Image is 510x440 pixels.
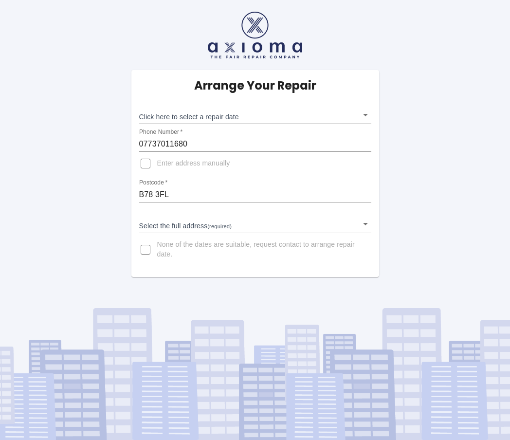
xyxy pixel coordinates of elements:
img: axioma [208,12,302,58]
label: Postcode [139,179,167,187]
label: Phone Number [139,128,182,136]
span: None of the dates are suitable, request contact to arrange repair date. [157,240,364,259]
span: Enter address manually [157,159,230,168]
h5: Arrange Your Repair [194,78,316,93]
